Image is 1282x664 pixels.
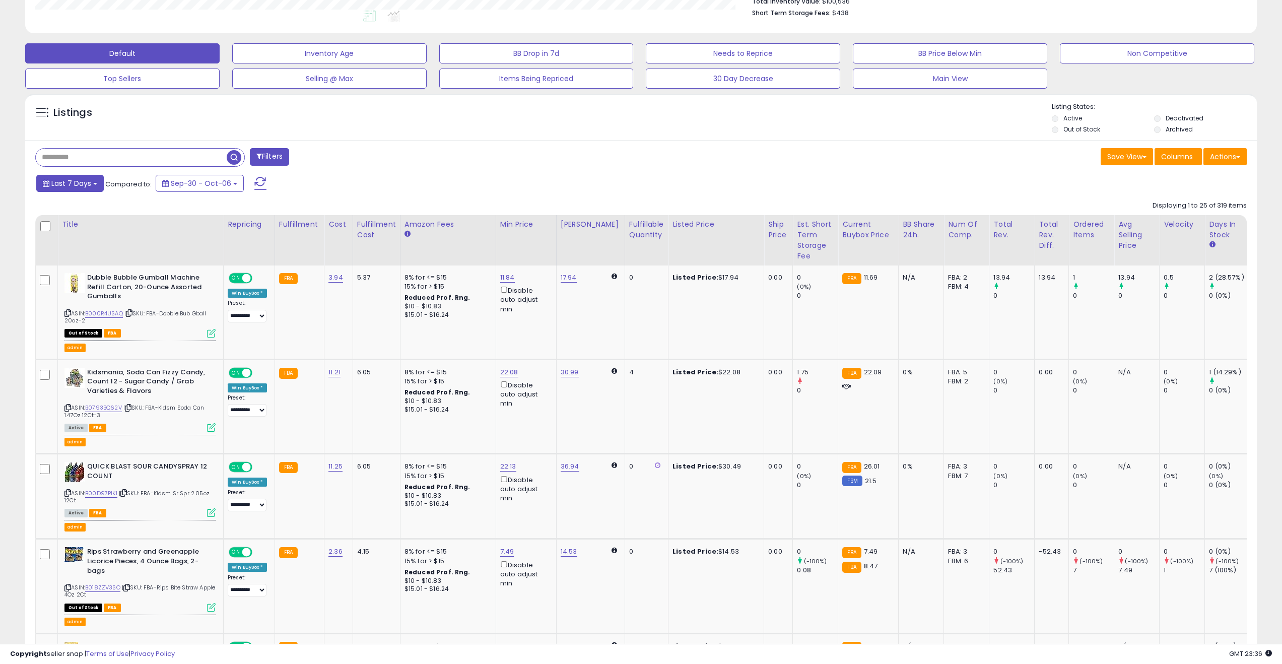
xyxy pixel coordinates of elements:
span: Columns [1161,152,1193,162]
button: BB Price Below Min [853,43,1047,63]
div: $15.01 - $16.24 [404,500,488,508]
div: ASIN: [64,273,216,337]
div: ASIN: [64,547,216,611]
span: OFF [251,274,267,283]
button: Columns [1155,148,1202,165]
small: Days In Stock. [1209,240,1215,249]
div: Displaying 1 to 25 of 319 items [1153,201,1247,211]
button: Main View [853,69,1047,89]
div: Est. Short Term Storage Fee [797,219,834,261]
div: Fulfillment Cost [357,219,396,240]
div: Avg Selling Price [1118,219,1155,251]
div: Preset: [228,394,267,417]
div: 8% for <= $15 [404,462,488,471]
span: OFF [251,548,267,557]
div: 4.15 [357,547,392,556]
div: 0 [1164,547,1204,556]
small: (-100%) [1000,557,1024,565]
small: FBA [279,462,298,473]
div: $10 - $10.83 [404,492,488,500]
div: 15% for > $15 [404,472,488,481]
b: Listed Price: [672,547,718,556]
img: 51ZYdCi0f9L._SL40_.jpg [64,273,85,293]
small: (-100%) [1125,557,1148,565]
div: 0.00 [768,273,785,282]
button: Inventory Age [232,43,427,63]
div: $17.94 [672,273,756,282]
span: FBA [104,604,121,612]
div: FBA: 2 [948,273,981,282]
span: ON [230,368,242,377]
div: Total Rev. [993,219,1030,240]
div: seller snap | | [10,649,175,659]
div: ASIN: [64,462,216,516]
div: 0.00 [768,462,785,471]
div: Min Price [500,219,552,230]
div: 0 [1073,481,1114,490]
img: 61lBjqcRgaL._SL40_.jpg [64,368,85,388]
a: Privacy Policy [130,649,175,658]
div: Preset: [228,574,267,597]
div: 8% for <= $15 [404,547,488,556]
button: Items Being Repriced [439,69,634,89]
span: FBA [104,329,121,338]
div: $10 - $10.83 [404,577,488,585]
div: 13.94 [993,273,1034,282]
label: Deactivated [1166,114,1203,122]
div: Days In Stock [1209,219,1246,240]
div: FBA: 3 [948,462,981,471]
span: All listings that are currently out of stock and unavailable for purchase on Amazon [64,604,102,612]
div: 15% for > $15 [404,282,488,291]
div: Listed Price [672,219,760,230]
small: (0%) [1073,377,1087,385]
label: Active [1063,114,1082,122]
a: 22.08 [500,367,518,377]
a: 2.36 [328,547,343,557]
div: 0 [797,462,838,471]
small: FBA [842,462,861,473]
small: (-100%) [1079,557,1103,565]
div: -52.43 [1039,547,1061,556]
div: 7.49 [1118,566,1159,575]
div: Total Rev. Diff. [1039,219,1064,251]
div: 0 [797,481,838,490]
div: 15% for > $15 [404,377,488,386]
div: 0 [797,547,838,556]
b: Reduced Prof. Rng. [404,483,470,491]
div: Ordered Items [1073,219,1110,240]
span: 2025-10-14 23:36 GMT [1229,649,1272,658]
div: 7 [1073,566,1114,575]
div: FBA: 3 [948,547,981,556]
button: 30 Day Decrease [646,69,840,89]
div: 1 [1073,273,1114,282]
div: 0% [903,462,936,471]
div: N/A [1118,462,1152,471]
span: ON [230,274,242,283]
span: 8.47 [864,561,878,571]
span: 22.09 [864,367,882,377]
b: QUICK BLAST SOUR CANDYSPRAY 12 COUNT [87,462,210,483]
div: 0 (0%) [1209,386,1250,395]
a: 11.84 [500,273,515,283]
div: Preset: [228,300,267,322]
div: 5.37 [357,273,392,282]
div: Amazon Fees [404,219,492,230]
div: 0.00 [768,368,785,377]
div: 0 [1164,368,1204,377]
div: 6.05 [357,462,392,471]
a: B0793BQ62V [85,404,122,412]
div: 0 [1164,462,1204,471]
div: 0 [629,462,660,471]
a: 14.53 [561,547,577,557]
span: | SKU: FBA-Dobble Bub Gball 20oz-2 [64,309,207,324]
div: ASIN: [64,368,216,431]
div: 0 [993,368,1034,377]
div: 0.00 [1039,368,1061,377]
span: 26.01 [864,461,880,471]
b: Reduced Prof. Rng. [404,568,470,576]
div: $15.01 - $16.24 [404,406,488,414]
button: admin [64,523,86,532]
button: Selling @ Max [232,69,427,89]
div: $10 - $10.83 [404,302,488,311]
span: 21.5 [865,476,877,486]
